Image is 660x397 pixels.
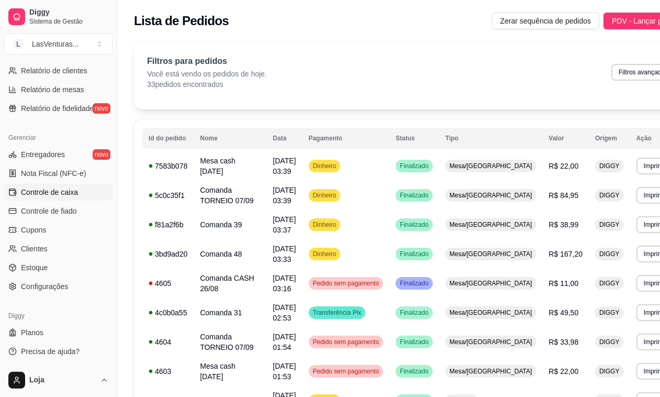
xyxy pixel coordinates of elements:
[194,128,266,149] th: Nome
[311,220,339,229] span: Dinheiro
[266,128,302,149] th: Data
[194,269,266,298] td: Comanda CASH 26/08
[149,219,187,230] div: f81a2f6b
[448,279,534,288] span: Mesa/[GEOGRAPHIC_DATA]
[149,337,187,347] div: 4604
[311,338,382,346] span: Pedido sem pagamento
[448,191,534,200] span: Mesa/[GEOGRAPHIC_DATA]
[549,191,579,200] span: R$ 84,95
[21,346,80,357] span: Precisa de ajuda?
[448,308,534,317] span: Mesa/[GEOGRAPHIC_DATA]
[543,128,589,149] th: Valor
[597,367,622,376] span: DIGGY
[549,220,579,229] span: R$ 38,99
[149,161,187,171] div: 7583b078
[398,220,431,229] span: Finalizado
[134,13,229,29] h2: Lista de Pedidos
[500,15,591,27] span: Zerar sequência de pedidos
[273,157,296,175] span: [DATE] 03:39
[398,367,431,376] span: Finalizado
[549,338,579,346] span: R$ 33,98
[21,206,77,216] span: Controle de fiado
[311,191,339,200] span: Dinheiro
[549,279,579,288] span: R$ 11,00
[448,367,534,376] span: Mesa/[GEOGRAPHIC_DATA]
[21,84,84,95] span: Relatório de mesas
[4,165,113,182] a: Nota Fiscal (NFC-e)
[597,162,622,170] span: DIGGY
[549,308,579,317] span: R$ 49,50
[29,17,108,26] span: Sistema de Gestão
[4,222,113,238] a: Cupons
[4,240,113,257] a: Clientes
[4,259,113,276] a: Estoque
[21,327,43,338] span: Planos
[29,376,96,385] span: Loja
[149,190,187,201] div: 5c0c35f1
[4,129,113,146] div: Gerenciar
[4,343,113,360] a: Precisa de ajuda?
[273,333,296,351] span: [DATE] 01:54
[448,250,534,258] span: Mesa/[GEOGRAPHIC_DATA]
[21,65,87,76] span: Relatório de clientes
[492,13,600,29] button: Zerar sequência de pedidos
[194,357,266,386] td: Mesa cash [DATE]
[4,278,113,295] a: Configurações
[4,307,113,324] div: Diggy
[439,128,543,149] th: Tipo
[273,215,296,234] span: [DATE] 03:37
[398,338,431,346] span: Finalizado
[13,39,24,49] span: L
[398,191,431,200] span: Finalizado
[303,128,390,149] th: Pagamento
[311,250,339,258] span: Dinheiro
[21,262,48,273] span: Estoque
[21,149,65,160] span: Entregadores
[398,250,431,258] span: Finalizado
[448,338,534,346] span: Mesa/[GEOGRAPHIC_DATA]
[21,225,46,235] span: Cupons
[273,362,296,381] span: [DATE] 01:53
[448,220,534,229] span: Mesa/[GEOGRAPHIC_DATA]
[194,151,266,181] td: Mesa cash [DATE]
[311,162,339,170] span: Dinheiro
[311,279,382,288] span: Pedido sem pagamento
[147,79,267,90] p: 33 pedidos encontrados
[273,245,296,263] span: [DATE] 03:33
[142,128,194,149] th: Id do pedido
[149,278,187,289] div: 4605
[273,274,296,293] span: [DATE] 03:16
[448,162,534,170] span: Mesa/[GEOGRAPHIC_DATA]
[4,81,113,98] a: Relatório de mesas
[194,210,266,239] td: Comanda 39
[597,191,622,200] span: DIGGY
[147,55,267,68] p: Filtros para pedidos
[21,281,68,292] span: Configurações
[21,187,78,197] span: Controle de caixa
[398,279,431,288] span: Finalizado
[32,39,79,49] div: LasVenturas ...
[597,308,622,317] span: DIGGY
[194,298,266,327] td: Comanda 31
[597,338,622,346] span: DIGGY
[194,239,266,269] td: Comanda 48
[398,308,431,317] span: Finalizado
[4,368,113,393] button: Loja
[21,103,94,114] span: Relatório de fidelidade
[4,62,113,79] a: Relatório de clientes
[4,203,113,219] a: Controle de fiado
[389,128,439,149] th: Status
[149,366,187,377] div: 4603
[21,168,86,179] span: Nota Fiscal (NFC-e)
[4,34,113,54] button: Select a team
[4,184,113,201] a: Controle de caixa
[597,220,622,229] span: DIGGY
[597,279,622,288] span: DIGGY
[4,4,113,29] a: DiggySistema de Gestão
[149,249,187,259] div: 3bd9ad20
[311,367,382,376] span: Pedido sem pagamento
[589,128,630,149] th: Origem
[549,162,579,170] span: R$ 22,00
[549,367,579,376] span: R$ 22,00
[597,250,622,258] span: DIGGY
